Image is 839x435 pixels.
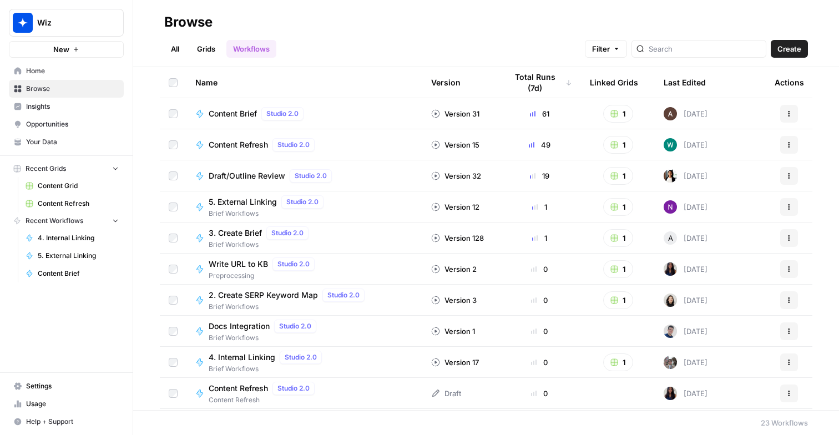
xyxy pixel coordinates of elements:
[431,295,477,306] div: Version 3
[26,417,119,427] span: Help + Support
[603,291,633,309] button: 1
[209,290,318,301] span: 2. Create SERP Keyword Map
[431,139,479,150] div: Version 15
[585,40,627,58] button: Filter
[664,200,707,214] div: [DATE]
[431,67,461,98] div: Version
[664,294,677,307] img: t5ef5oef8zpw1w4g2xghobes91mw
[9,377,124,395] a: Settings
[603,353,633,371] button: 1
[664,294,707,307] div: [DATE]
[195,195,413,219] a: 5. External LinkingStudio 2.0Brief Workflows
[209,383,268,394] span: Content Refresh
[226,40,276,58] a: Workflows
[209,196,277,208] span: 5. External Linking
[209,227,262,239] span: 3. Create Brief
[38,199,119,209] span: Content Refresh
[9,9,124,37] button: Workspace: Wiz
[195,382,413,405] a: Content RefreshStudio 2.0Content Refresh
[664,138,707,151] div: [DATE]
[664,262,677,276] img: rox323kbkgutb4wcij4krxobkpon
[507,264,572,275] div: 0
[664,169,677,183] img: xqjo96fmx1yk2e67jao8cdkou4un
[164,13,213,31] div: Browse
[195,67,413,98] div: Name
[507,139,572,150] div: 49
[209,364,326,374] span: Brief Workflows
[209,209,328,219] span: Brief Workflows
[21,229,124,247] a: 4. Internal Linking
[507,170,572,181] div: 19
[195,169,413,183] a: Draft/Outline ReviewStudio 2.0
[26,66,119,76] span: Home
[9,413,124,431] button: Help + Support
[9,160,124,177] button: Recent Grids
[26,399,119,409] span: Usage
[277,383,310,393] span: Studio 2.0
[771,40,808,58] button: Create
[664,107,677,120] img: wtbmvrjo3qvncyiyitl6zoukl9gz
[9,98,124,115] a: Insights
[664,387,707,400] div: [DATE]
[195,320,413,343] a: Docs IntegrationStudio 2.0Brief Workflows
[9,80,124,98] a: Browse
[209,302,369,312] span: Brief Workflows
[195,107,413,120] a: Content BriefStudio 2.0
[664,231,707,245] div: [DATE]
[664,356,707,369] div: [DATE]
[209,139,268,150] span: Content Refresh
[603,229,633,247] button: 1
[37,17,104,28] span: Wiz
[21,247,124,265] a: 5. External Linking
[431,264,477,275] div: Version 2
[664,169,707,183] div: [DATE]
[26,216,83,226] span: Recent Workflows
[603,260,633,278] button: 1
[38,251,119,261] span: 5. External Linking
[209,321,270,332] span: Docs Integration
[209,240,313,250] span: Brief Workflows
[21,195,124,213] a: Content Refresh
[195,138,413,151] a: Content RefreshStudio 2.0
[26,84,119,94] span: Browse
[668,232,673,244] span: A
[271,228,304,238] span: Studio 2.0
[603,198,633,216] button: 1
[195,226,413,250] a: 3. Create BriefStudio 2.0Brief Workflows
[592,43,610,54] span: Filter
[38,269,119,279] span: Content Brief
[195,289,413,312] a: 2. Create SERP Keyword MapStudio 2.0Brief Workflows
[279,321,311,331] span: Studio 2.0
[9,115,124,133] a: Opportunities
[190,40,222,58] a: Grids
[507,295,572,306] div: 0
[603,105,633,123] button: 1
[13,13,33,33] img: Wiz Logo
[209,395,319,405] span: Content Refresh
[777,43,801,54] span: Create
[507,67,572,98] div: Total Runs (7d)
[209,259,268,270] span: Write URL to KB
[9,62,124,80] a: Home
[21,265,124,282] a: Content Brief
[295,171,327,181] span: Studio 2.0
[209,170,285,181] span: Draft/Outline Review
[775,67,804,98] div: Actions
[507,108,572,119] div: 61
[603,167,633,185] button: 1
[21,177,124,195] a: Content Grid
[664,325,677,338] img: oskm0cmuhabjb8ex6014qupaj5sj
[9,133,124,151] a: Your Data
[277,140,310,150] span: Studio 2.0
[507,232,572,244] div: 1
[38,181,119,191] span: Content Grid
[664,138,677,151] img: vaiar9hhcrg879pubqop5lsxqhgw
[9,395,124,413] a: Usage
[664,107,707,120] div: [DATE]
[327,290,360,300] span: Studio 2.0
[26,164,66,174] span: Recent Grids
[286,197,319,207] span: Studio 2.0
[277,259,310,269] span: Studio 2.0
[26,119,119,129] span: Opportunities
[431,326,475,337] div: Version 1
